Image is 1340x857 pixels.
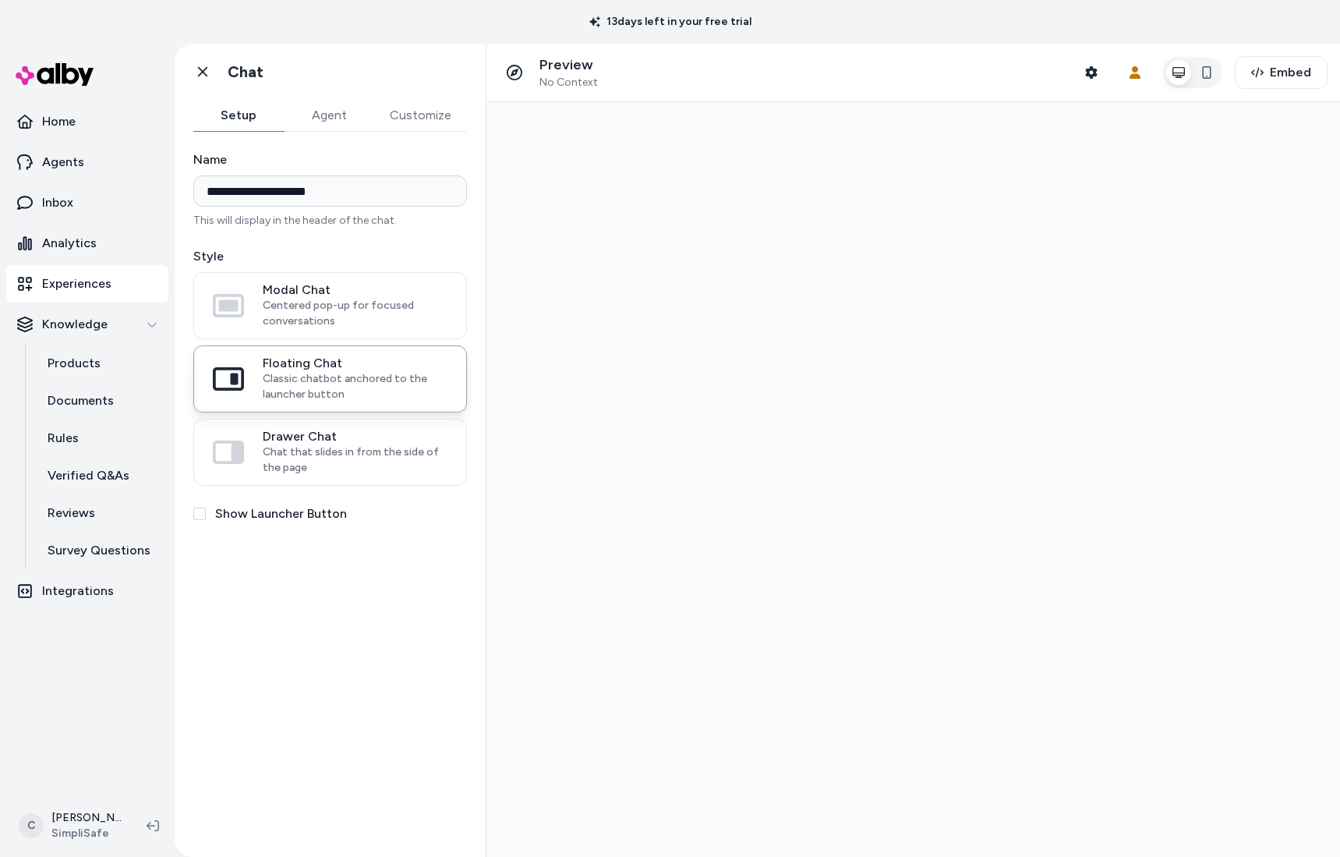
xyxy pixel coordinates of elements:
a: Reviews [32,494,168,532]
span: Modal Chat [263,282,447,298]
a: Products [32,345,168,382]
a: Experiences [6,265,168,303]
p: Survey Questions [48,541,150,560]
a: Home [6,103,168,140]
p: Rules [48,429,79,448]
button: Setup [193,100,284,131]
p: Inbox [42,193,73,212]
span: Floating Chat [263,356,447,371]
button: Embed [1235,56,1328,89]
p: Analytics [42,234,97,253]
p: Home [42,112,76,131]
p: This will display in the header of the chat. [193,213,467,228]
span: Chat that slides in from the side of the page [263,444,447,476]
label: Style [193,247,467,266]
p: Verified Q&As [48,466,129,485]
a: Agents [6,143,168,181]
p: Reviews [48,504,95,522]
p: 13 days left in your free trial [580,14,761,30]
a: Integrations [6,572,168,610]
button: Customize [374,100,467,131]
p: Experiences [42,274,111,293]
span: C [19,813,44,838]
p: Preview [539,56,598,74]
span: Centered pop-up for focused conversations [263,298,447,329]
p: Documents [48,391,114,410]
p: [PERSON_NAME] [51,810,122,826]
p: Knowledge [42,315,108,334]
span: No Context [539,76,598,90]
button: C[PERSON_NAME]SimpliSafe [9,801,134,851]
p: Products [48,354,101,373]
a: Analytics [6,225,168,262]
label: Show Launcher Button [215,505,347,523]
a: Inbox [6,184,168,221]
img: alby Logo [16,63,94,86]
span: Embed [1270,63,1311,82]
a: Survey Questions [32,532,168,569]
label: Name [193,151,467,169]
span: SimpliSafe [51,826,122,841]
p: Agents [42,153,84,172]
button: Agent [284,100,374,131]
h1: Chat [228,62,263,82]
a: Verified Q&As [32,457,168,494]
span: Drawer Chat [263,429,447,444]
p: Integrations [42,582,114,600]
button: Knowledge [6,306,168,343]
a: Documents [32,382,168,420]
a: Rules [32,420,168,457]
span: Classic chatbot anchored to the launcher button [263,371,447,402]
